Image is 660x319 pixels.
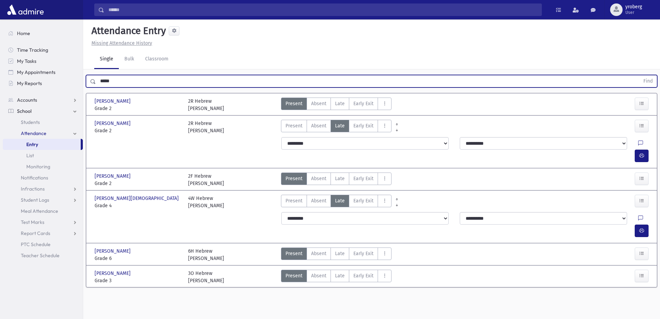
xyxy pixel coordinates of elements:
span: Present [285,250,302,257]
span: Time Tracking [17,47,48,53]
div: 3O Hebrew [PERSON_NAME] [188,270,224,284]
span: Grade 2 [95,127,181,134]
span: Teacher Schedule [21,252,60,259]
span: Test Marks [21,219,44,225]
span: Report Cards [21,230,50,236]
span: Meal Attendance [21,208,58,214]
div: AttTypes [281,98,391,112]
div: 4W Hebrew [PERSON_NAME] [188,195,224,209]
a: Bulk [119,50,140,69]
img: AdmirePro [6,3,45,17]
span: Monitoring [26,163,50,170]
div: AttTypes [281,173,391,187]
span: Early Exit [353,272,373,279]
a: Teacher Schedule [3,250,83,261]
span: Early Exit [353,197,373,204]
span: Present [285,272,302,279]
a: Report Cards [3,228,83,239]
span: My Appointments [17,69,55,75]
span: My Tasks [17,58,36,64]
input: Search [104,3,542,16]
a: Single [94,50,119,69]
a: Test Marks [3,217,83,228]
a: My Appointments [3,67,83,78]
a: Monitoring [3,161,83,172]
span: Late [335,197,345,204]
div: AttTypes [281,195,391,209]
span: List [26,152,34,159]
span: [PERSON_NAME] [95,247,132,255]
a: My Tasks [3,56,83,67]
span: Present [285,100,302,107]
span: Absent [311,175,326,182]
span: Students [21,119,40,125]
a: Students [3,117,83,128]
a: Entry [3,139,81,150]
a: Meal Attendance [3,205,83,217]
span: Entry [26,141,38,148]
a: My Reports [3,78,83,89]
a: Missing Attendance History [89,40,152,46]
span: Present [285,175,302,182]
span: Attendance [21,130,46,136]
span: Absent [311,272,326,279]
span: Early Exit [353,122,373,129]
a: List [3,150,83,161]
span: [PERSON_NAME] [95,120,132,127]
a: Time Tracking [3,44,83,56]
span: Late [335,250,345,257]
span: Present [285,197,302,204]
span: [PERSON_NAME] [95,270,132,277]
span: [PERSON_NAME] [95,173,132,180]
span: Grade 3 [95,277,181,284]
span: Grade 4 [95,202,181,209]
div: 6H Hebrew [PERSON_NAME] [188,247,224,262]
div: AttTypes [281,270,391,284]
span: Absent [311,100,326,107]
span: Late [335,272,345,279]
h5: Attendance Entry [89,25,166,37]
span: Grade 2 [95,105,181,112]
div: 2R Hebrew [PERSON_NAME] [188,120,224,134]
span: Early Exit [353,100,373,107]
span: Absent [311,197,326,204]
span: Late [335,175,345,182]
span: Present [285,122,302,129]
a: Student Logs [3,194,83,205]
span: Late [335,122,345,129]
span: Notifications [21,175,48,181]
span: yroberg [625,4,642,10]
span: Infractions [21,186,45,192]
div: 2R Hebrew [PERSON_NAME] [188,98,224,112]
span: Grade 2 [95,180,181,187]
a: Accounts [3,94,83,106]
span: School [17,108,32,114]
span: Absent [311,122,326,129]
span: Absent [311,250,326,257]
a: Classroom [140,50,174,69]
span: PTC Schedule [21,241,51,247]
span: [PERSON_NAME] [95,98,132,105]
div: AttTypes [281,120,391,134]
span: Home [17,30,30,36]
span: Grade 6 [95,255,181,262]
span: Early Exit [353,250,373,257]
span: My Reports [17,80,42,86]
span: Student Logs [21,197,49,203]
span: Early Exit [353,175,373,182]
a: Home [3,28,83,39]
a: PTC Schedule [3,239,83,250]
span: User [625,10,642,15]
span: [PERSON_NAME][DEMOGRAPHIC_DATA] [95,195,180,202]
div: AttTypes [281,247,391,262]
span: Accounts [17,97,37,103]
a: School [3,106,83,117]
a: Attendance [3,128,83,139]
div: 2F Hebrew [PERSON_NAME] [188,173,224,187]
span: Late [335,100,345,107]
u: Missing Attendance History [91,40,152,46]
button: Find [639,75,657,87]
a: Notifications [3,172,83,183]
a: Infractions [3,183,83,194]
